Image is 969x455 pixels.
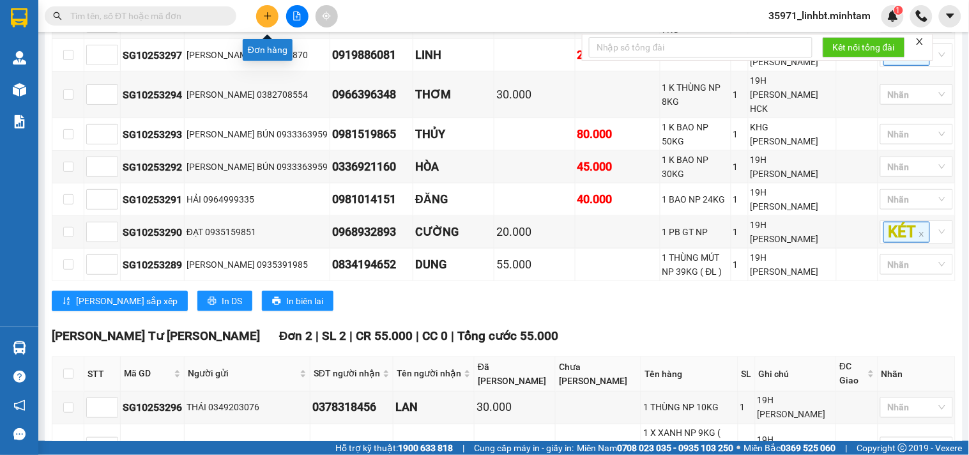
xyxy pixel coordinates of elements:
button: printerIn biên lai [262,291,333,311]
td: THƠM [413,72,494,118]
div: 80.000 [577,125,658,143]
div: 1 K BAO NP 30KG [662,153,729,181]
div: THỦY [415,125,492,143]
div: 0336921160 [332,158,411,176]
div: ĐĂNG [415,190,492,208]
span: [PERSON_NAME] Tư [PERSON_NAME] [52,329,260,344]
span: close [915,37,924,46]
div: [PERSON_NAME] 0382708554 [187,88,328,102]
div: SG10253293 [123,127,182,143]
strong: 0708 023 035 - 0935 103 250 [617,443,734,453]
div: 55.000 [496,256,573,274]
td: 0919886081 [330,39,413,72]
span: 12:40:50 [DATE] [57,68,121,78]
div: 1 THÙNG NP 10KG [643,401,736,415]
td: HÒA [413,151,494,183]
div: 19H [PERSON_NAME] [751,251,834,279]
span: question-circle [13,371,26,383]
td: SG10253292 [121,151,185,183]
span: | [462,441,464,455]
div: 1 BAO NP 24KG [662,192,729,206]
div: [PERSON_NAME] 0935391985 [187,258,328,272]
strong: PHIẾU TRẢ HÀNG [62,17,130,27]
span: file-add [293,12,301,20]
td: 0834194652 [330,249,413,281]
div: SG10253294 [123,87,182,103]
th: Chưa [PERSON_NAME] [556,357,641,392]
span: In biên lai [286,294,323,308]
td: SG10253294 [121,72,185,118]
th: SL [738,357,756,392]
span: | [846,441,848,455]
td: DUNG [413,249,494,281]
span: aim [322,12,331,20]
div: HÒA [415,158,492,176]
span: ⚪️ [737,445,741,451]
strong: 0369 525 060 [781,443,836,453]
div: 1 [733,258,746,272]
span: 1 [896,6,901,15]
span: Kết nối tổng đài [833,40,895,54]
div: 0981519865 [332,125,411,143]
div: 20.000 [496,223,573,241]
div: 0968932893 [332,223,411,241]
span: Mã GD [124,367,171,381]
div: 45.000 [577,158,658,176]
img: solution-icon [13,115,26,128]
td: ĐĂNG [413,183,494,216]
img: warehouse-icon [13,341,26,355]
td: SG10253289 [121,249,185,281]
div: 1 [733,225,746,239]
div: SG10253291 [123,192,182,208]
td: SG10253293 [121,118,185,151]
span: Người gửi [188,367,297,381]
span: message [13,428,26,440]
td: 0378318456 [310,392,393,424]
span: Miền Bắc [744,441,836,455]
strong: MĐH: [45,29,146,43]
img: icon-new-feature [887,10,899,22]
span: copyright [898,443,907,452]
div: 0981014151 [332,190,411,208]
div: 1 THÙNG MÚT NP 39KG ( ĐL ) [662,251,729,279]
button: printerIn DS [197,291,252,311]
td: 0966396348 [330,72,413,118]
span: | [416,329,420,344]
td: LAN [393,392,475,424]
td: 0981014151 [330,183,413,216]
span: CC 0 [423,329,448,344]
span: Tên hàng: [4,93,176,116]
div: SG10253292 [123,159,182,175]
img: logo-vxr [11,8,27,27]
span: [DATE]- [26,6,162,15]
div: LAN [395,399,472,417]
div: SG10253297 [123,47,182,63]
span: Cung cấp máy in - giấy in: [474,441,574,455]
div: Đơn hàng [243,39,293,61]
span: SĐT người nhận [314,367,380,381]
button: aim [316,5,338,27]
div: 30.000 [496,86,573,104]
div: 0378318456 [312,399,391,417]
div: 0919886081 [332,46,411,64]
span: plus [263,12,272,20]
div: DUNG [415,256,492,274]
th: STT [84,357,121,392]
span: ĐC Giao [839,360,865,388]
td: LINH [413,39,494,72]
div: THƠM [415,86,492,104]
span: TRÙM FOOD- [26,57,128,66]
div: 1 [733,127,746,141]
span: N.gửi: [4,57,128,66]
span: | [316,329,319,344]
span: Miền Nam [577,441,734,455]
span: search [53,12,62,20]
img: warehouse-icon [13,83,26,96]
button: file-add [286,5,309,27]
span: 0901312004 [77,57,128,66]
div: 19H [PERSON_NAME] [751,185,834,213]
div: 1 [733,160,746,174]
td: SG10253290 [121,216,185,249]
span: sort-ascending [62,297,71,307]
div: 1 [740,440,753,454]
